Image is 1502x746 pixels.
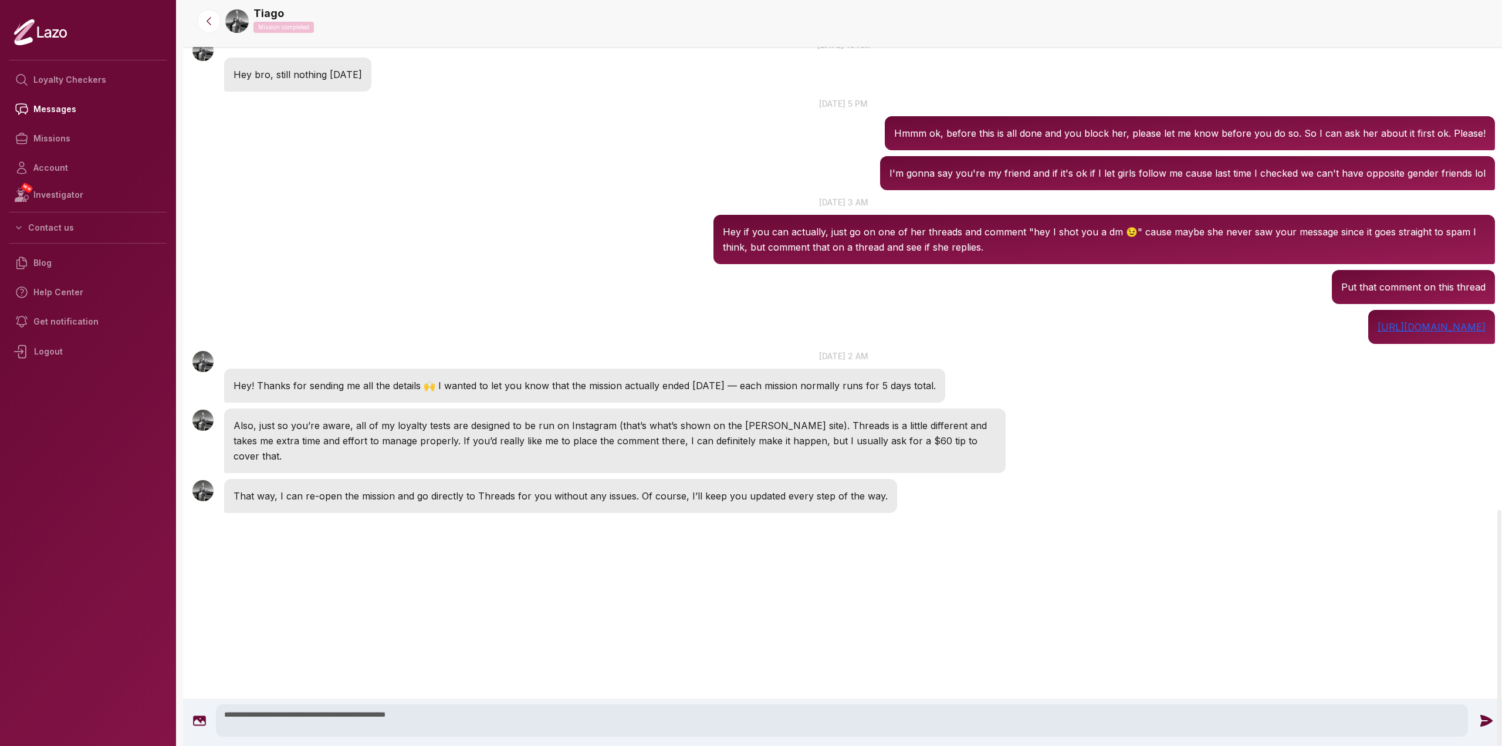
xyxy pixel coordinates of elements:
[9,248,167,278] a: Blog
[234,378,936,393] p: Hey! Thanks for sending me all the details 🙌 I wanted to let you know that the mission actually e...
[234,488,888,504] p: That way, I can re-open the mission and go directly to Threads for you without any issues. Of cou...
[9,124,167,153] a: Missions
[894,126,1486,141] p: Hmmm ok, before this is all done and you block her, please let me know before you do so. So I can...
[9,65,167,94] a: Loyalty Checkers
[9,336,167,367] div: Logout
[192,410,214,431] img: User avatar
[9,94,167,124] a: Messages
[1341,279,1486,295] p: Put that comment on this thread
[9,153,167,183] a: Account
[889,166,1486,181] p: I'm gonna say you're my friend and if it's ok if I let girls follow me cause last time I checked ...
[1378,321,1486,333] a: [URL][DOMAIN_NAME]
[9,278,167,307] a: Help Center
[225,9,249,33] img: dcaf1818-ca8d-4ccf-9429-b343b998978c
[9,217,167,238] button: Contact us
[21,182,33,194] span: NEW
[234,67,362,82] p: Hey bro, still nothing [DATE]
[234,418,996,464] p: Also, just so you’re aware, all of my loyalty tests are designed to be run on Instagram (that’s w...
[723,224,1486,255] p: Hey if you can actually, just go on one of her threads and comment "hey I shot you a dm 😉" cause ...
[253,22,314,33] p: Mission completed
[192,480,214,501] img: User avatar
[9,183,167,207] a: NEWInvestigator
[9,307,167,336] a: Get notification
[253,5,284,22] a: Tiago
